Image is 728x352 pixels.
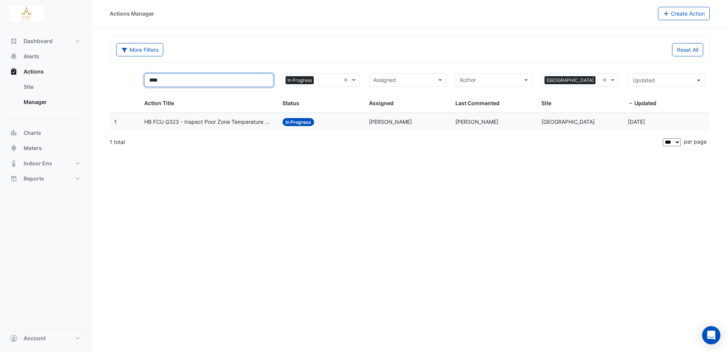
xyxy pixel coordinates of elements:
[6,156,85,171] button: Indoor Env
[602,76,609,85] span: Clear
[541,118,595,125] span: [GEOGRAPHIC_DATA]
[283,118,314,126] span: In Progress
[541,100,551,106] span: Site
[633,77,655,83] span: Updated
[702,326,720,344] div: Open Intercom Messenger
[10,160,18,167] app-icon: Indoor Env
[684,138,707,145] span: per page
[18,94,85,110] a: Manager
[24,144,42,152] span: Meters
[6,64,85,79] button: Actions
[24,37,53,45] span: Dashboard
[110,10,154,18] div: Actions Manager
[628,118,645,125] span: 2025-09-23T14:38:12.174
[343,76,350,85] span: Clear
[369,100,394,106] span: Assigned
[9,6,43,21] img: Company Logo
[144,118,273,126] span: HB FCU G323 - Inspect Poor Zone Temperature Control
[10,129,18,137] app-icon: Charts
[10,53,18,60] app-icon: Alerts
[18,79,85,94] a: Site
[672,43,703,56] button: Reset All
[369,118,412,125] span: [PERSON_NAME]
[634,100,656,106] span: Updated
[283,100,299,106] span: Status
[144,100,174,106] span: Action Title
[455,118,498,125] span: [PERSON_NAME]
[24,129,41,137] span: Charts
[6,34,85,49] button: Dashboard
[6,171,85,186] button: Reports
[24,160,52,167] span: Indoor Env
[455,100,500,106] span: Last Commented
[10,37,18,45] app-icon: Dashboard
[6,79,85,113] div: Actions
[6,49,85,64] button: Alerts
[10,144,18,152] app-icon: Meters
[110,133,661,152] div: 1 total
[114,118,117,125] span: 1
[544,76,595,85] span: [GEOGRAPHIC_DATA]
[24,68,44,75] span: Actions
[6,331,85,346] button: Account
[628,74,705,87] button: Updated
[6,141,85,156] button: Meters
[116,43,163,56] button: More Filters
[6,125,85,141] button: Charts
[10,175,18,182] app-icon: Reports
[10,68,18,75] app-icon: Actions
[24,334,46,342] span: Account
[24,53,39,60] span: Alerts
[286,76,314,85] span: In Progress
[24,175,44,182] span: Reports
[658,7,710,20] button: Create Action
